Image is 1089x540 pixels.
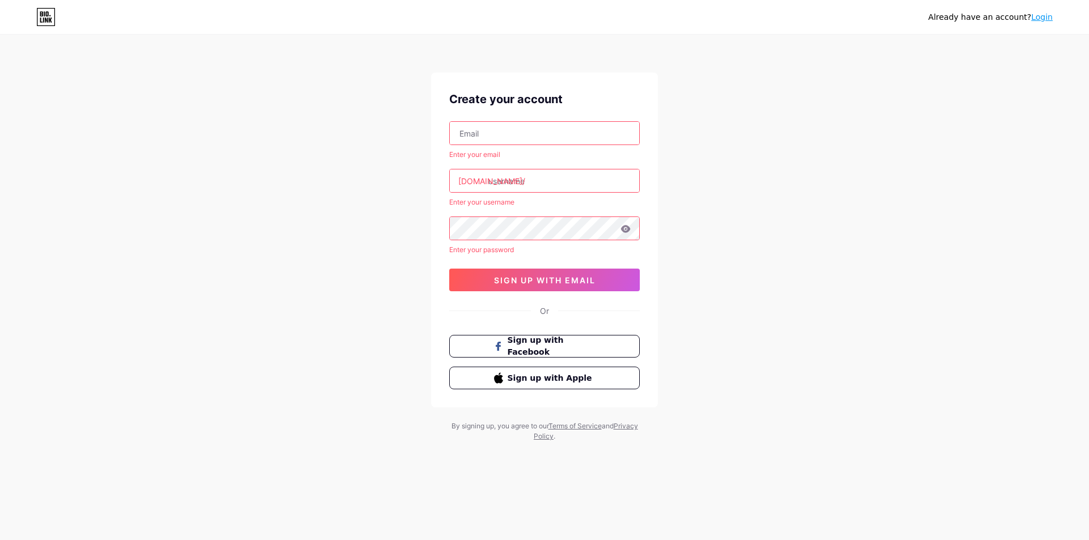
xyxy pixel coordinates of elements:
[449,197,640,207] div: Enter your username
[508,372,596,384] span: Sign up with Apple
[450,122,639,144] input: Email
[449,335,640,358] button: Sign up with Facebook
[450,169,639,192] input: username
[449,150,640,160] div: Enter your email
[1031,12,1053,22] a: Login
[448,421,641,441] div: By signing up, you agree to our and .
[928,11,1053,23] div: Already have an account?
[449,91,640,108] div: Create your account
[494,275,596,285] span: sign up with email
[449,245,640,255] div: Enter your password
[548,422,602,430] a: Terms of Service
[540,305,549,317] div: Or
[449,367,640,389] button: Sign up with Apple
[449,269,640,291] button: sign up with email
[458,175,525,187] div: [DOMAIN_NAME]/
[508,334,596,358] span: Sign up with Facebook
